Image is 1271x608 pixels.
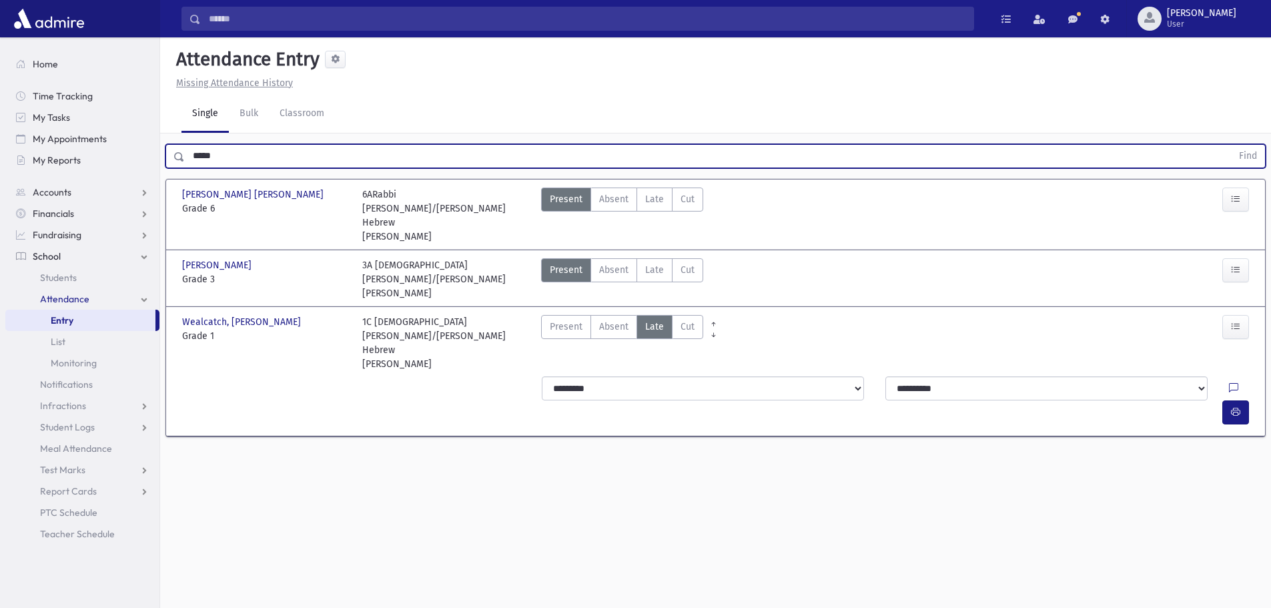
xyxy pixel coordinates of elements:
[40,485,97,497] span: Report Cards
[40,272,77,284] span: Students
[5,331,159,352] a: List
[51,336,65,348] span: List
[40,464,85,476] span: Test Marks
[645,192,664,206] span: Late
[5,481,159,502] a: Report Cards
[599,263,628,277] span: Absent
[5,374,159,395] a: Notifications
[5,224,159,246] a: Fundraising
[181,95,229,133] a: Single
[51,357,97,369] span: Monitoring
[550,263,582,277] span: Present
[645,263,664,277] span: Late
[1167,19,1236,29] span: User
[40,442,112,454] span: Meal Attendance
[11,5,87,32] img: AdmirePro
[5,310,155,331] a: Entry
[5,246,159,267] a: School
[541,315,703,371] div: AttTypes
[681,263,695,277] span: Cut
[362,188,529,244] div: 6ARabbi [PERSON_NAME]/[PERSON_NAME] Hebrew [PERSON_NAME]
[5,459,159,481] a: Test Marks
[599,192,628,206] span: Absent
[33,186,71,198] span: Accounts
[599,320,628,334] span: Absent
[5,182,159,203] a: Accounts
[40,528,115,540] span: Teacher Schedule
[182,258,254,272] span: [PERSON_NAME]
[40,293,89,305] span: Attendance
[550,192,582,206] span: Present
[201,7,973,31] input: Search
[541,188,703,244] div: AttTypes
[33,154,81,166] span: My Reports
[681,320,695,334] span: Cut
[645,320,664,334] span: Late
[33,58,58,70] span: Home
[5,288,159,310] a: Attendance
[33,250,61,262] span: School
[33,133,107,145] span: My Appointments
[362,315,529,371] div: 1C [DEMOGRAPHIC_DATA][PERSON_NAME]/[PERSON_NAME] Hebrew [PERSON_NAME]
[171,77,293,89] a: Missing Attendance History
[40,400,86,412] span: Infractions
[5,267,159,288] a: Students
[550,320,582,334] span: Present
[182,188,326,202] span: [PERSON_NAME] [PERSON_NAME]
[51,314,73,326] span: Entry
[681,192,695,206] span: Cut
[5,502,159,523] a: PTC Schedule
[5,149,159,171] a: My Reports
[5,85,159,107] a: Time Tracking
[5,128,159,149] a: My Appointments
[229,95,269,133] a: Bulk
[33,90,93,102] span: Time Tracking
[40,507,97,519] span: PTC Schedule
[33,229,81,241] span: Fundraising
[5,395,159,416] a: Infractions
[40,378,93,390] span: Notifications
[33,111,70,123] span: My Tasks
[182,272,349,286] span: Grade 3
[541,258,703,300] div: AttTypes
[5,438,159,459] a: Meal Attendance
[1167,8,1236,19] span: [PERSON_NAME]
[5,416,159,438] a: Student Logs
[5,53,159,75] a: Home
[182,202,349,216] span: Grade 6
[40,421,95,433] span: Student Logs
[362,258,529,300] div: 3A [DEMOGRAPHIC_DATA][PERSON_NAME]/[PERSON_NAME] [PERSON_NAME]
[5,352,159,374] a: Monitoring
[182,315,304,329] span: Wealcatch, [PERSON_NAME]
[5,203,159,224] a: Financials
[182,329,349,343] span: Grade 1
[176,77,293,89] u: Missing Attendance History
[1231,145,1265,168] button: Find
[171,48,320,71] h5: Attendance Entry
[5,107,159,128] a: My Tasks
[5,523,159,545] a: Teacher Schedule
[33,208,74,220] span: Financials
[269,95,335,133] a: Classroom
